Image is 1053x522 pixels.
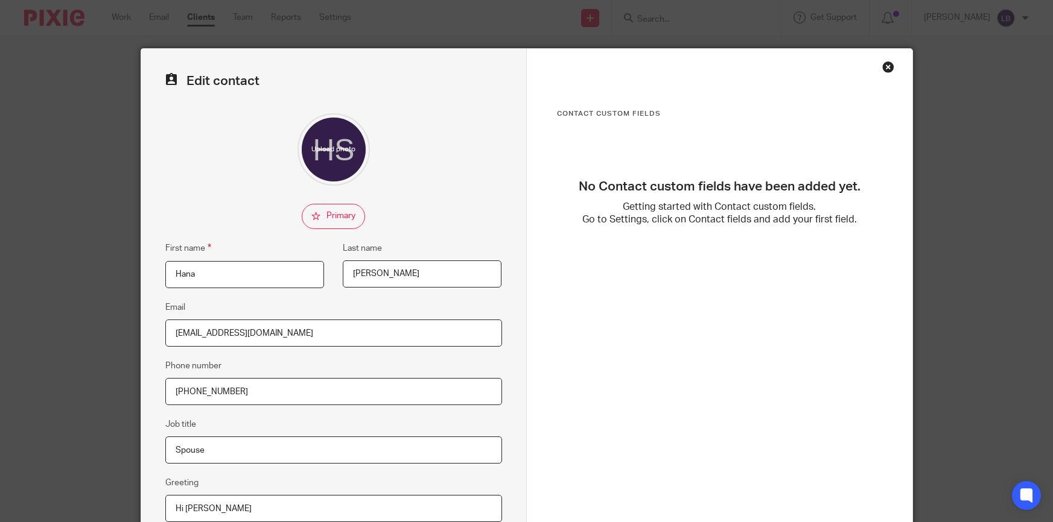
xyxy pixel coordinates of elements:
[165,73,502,89] h2: Edit contact
[557,179,882,195] h3: No Contact custom fields have been added yet.
[165,495,502,522] input: e.g. Dear Mrs. Appleseed or Hi Sam
[165,241,211,255] label: First name
[165,477,199,489] label: Greeting
[557,109,882,119] h3: Contact Custom fields
[557,201,882,227] p: Getting started with Contact custom fields. Go to Settings, click on Contact fields and add your ...
[343,242,382,254] label: Last name
[165,418,196,430] label: Job title
[165,301,185,313] label: Email
[882,61,894,73] div: Close this dialog window
[165,360,221,372] label: Phone number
